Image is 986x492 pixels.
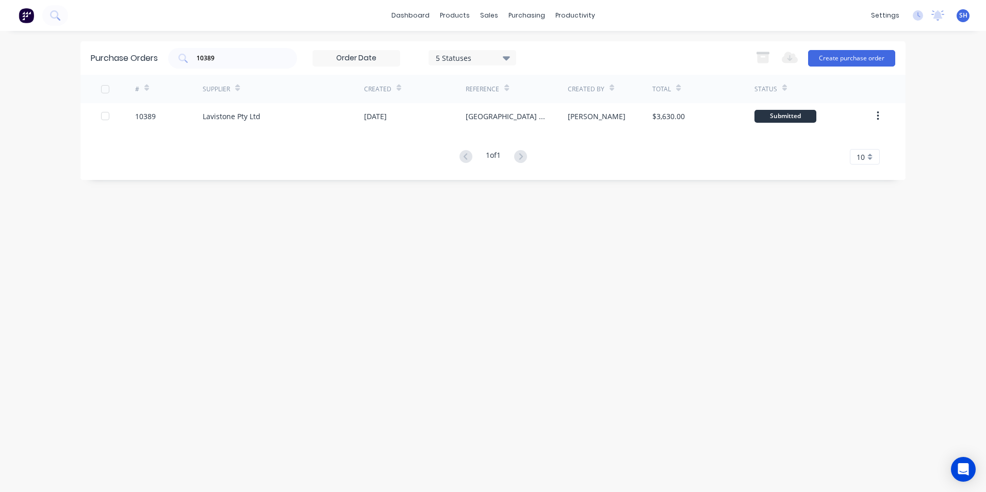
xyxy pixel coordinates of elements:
div: Reference [466,85,499,94]
div: Status [754,85,777,94]
div: Lavistone Pty Ltd [203,111,260,122]
a: dashboard [386,8,435,23]
div: Submitted [754,110,816,123]
div: Supplier [203,85,230,94]
div: [PERSON_NAME] [568,111,626,122]
div: productivity [550,8,600,23]
span: SH [959,11,967,20]
div: Open Intercom Messenger [951,457,976,482]
div: Created By [568,85,604,94]
div: sales [475,8,503,23]
div: $3,630.00 [652,111,685,122]
button: Create purchase order [808,50,895,67]
div: Purchase Orders [91,52,158,64]
div: 5 Statuses [436,52,510,63]
div: Total [652,85,671,94]
div: purchasing [503,8,550,23]
div: settings [866,8,905,23]
div: 10389 [135,111,156,122]
input: Order Date [313,51,400,66]
input: Search purchase orders... [195,53,281,63]
div: [DATE] [364,111,387,122]
img: Factory [19,8,34,23]
div: 1 of 1 [486,150,501,165]
span: 10 [857,152,865,162]
div: products [435,8,475,23]
div: # [135,85,139,94]
div: Created [364,85,391,94]
div: [GEOGRAPHIC_DATA] 7704 [466,111,547,122]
